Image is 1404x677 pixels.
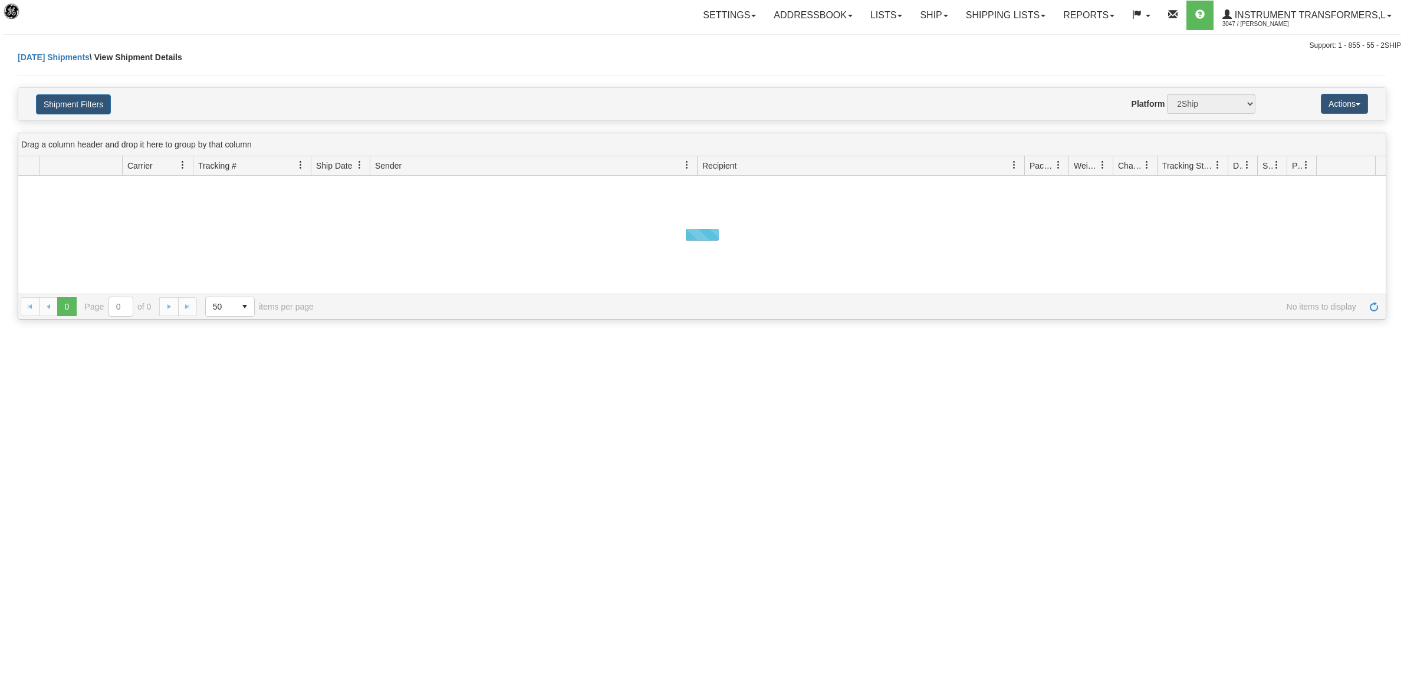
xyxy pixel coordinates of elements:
[1132,98,1165,110] label: Platform
[1137,155,1157,175] a: Charge filter column settings
[205,297,255,317] span: Page sizes drop down
[1233,160,1243,172] span: Delivery Status
[1048,155,1068,175] a: Packages filter column settings
[36,94,111,114] button: Shipment Filters
[1321,94,1368,114] button: Actions
[18,133,1386,156] div: grid grouping header
[1222,18,1311,30] span: 3047 / [PERSON_NAME]
[862,1,911,30] a: Lists
[57,297,76,316] span: Page 0
[1214,1,1400,30] a: Instrument Transformers,L 3047 / [PERSON_NAME]
[235,297,254,316] span: select
[375,160,402,172] span: Sender
[1004,155,1024,175] a: Recipient filter column settings
[350,155,370,175] a: Ship Date filter column settings
[173,155,193,175] a: Carrier filter column settings
[1296,155,1316,175] a: Pickup Status filter column settings
[765,1,862,30] a: Addressbook
[18,52,90,62] a: [DATE] Shipments
[3,41,1401,51] div: Support: 1 - 855 - 55 - 2SHIP
[694,1,765,30] a: Settings
[677,155,697,175] a: Sender filter column settings
[127,160,153,172] span: Carrier
[1162,160,1214,172] span: Tracking Status
[291,155,311,175] a: Tracking # filter column settings
[85,297,152,317] span: Page of 0
[1364,297,1383,316] a: Refresh
[1237,155,1257,175] a: Delivery Status filter column settings
[90,52,182,62] span: \ View Shipment Details
[1074,160,1099,172] span: Weight
[213,301,228,313] span: 50
[1232,10,1386,20] span: Instrument Transformers,L
[1262,160,1273,172] span: Shipment Issues
[3,3,63,33] img: logo3047.jpg
[316,160,352,172] span: Ship Date
[1093,155,1113,175] a: Weight filter column settings
[957,1,1054,30] a: Shipping lists
[1030,160,1054,172] span: Packages
[702,160,736,172] span: Recipient
[1267,155,1287,175] a: Shipment Issues filter column settings
[330,302,1356,311] span: No items to display
[1292,160,1302,172] span: Pickup Status
[911,1,956,30] a: Ship
[198,160,236,172] span: Tracking #
[1118,160,1143,172] span: Charge
[205,297,314,317] span: items per page
[1208,155,1228,175] a: Tracking Status filter column settings
[1054,1,1123,30] a: Reports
